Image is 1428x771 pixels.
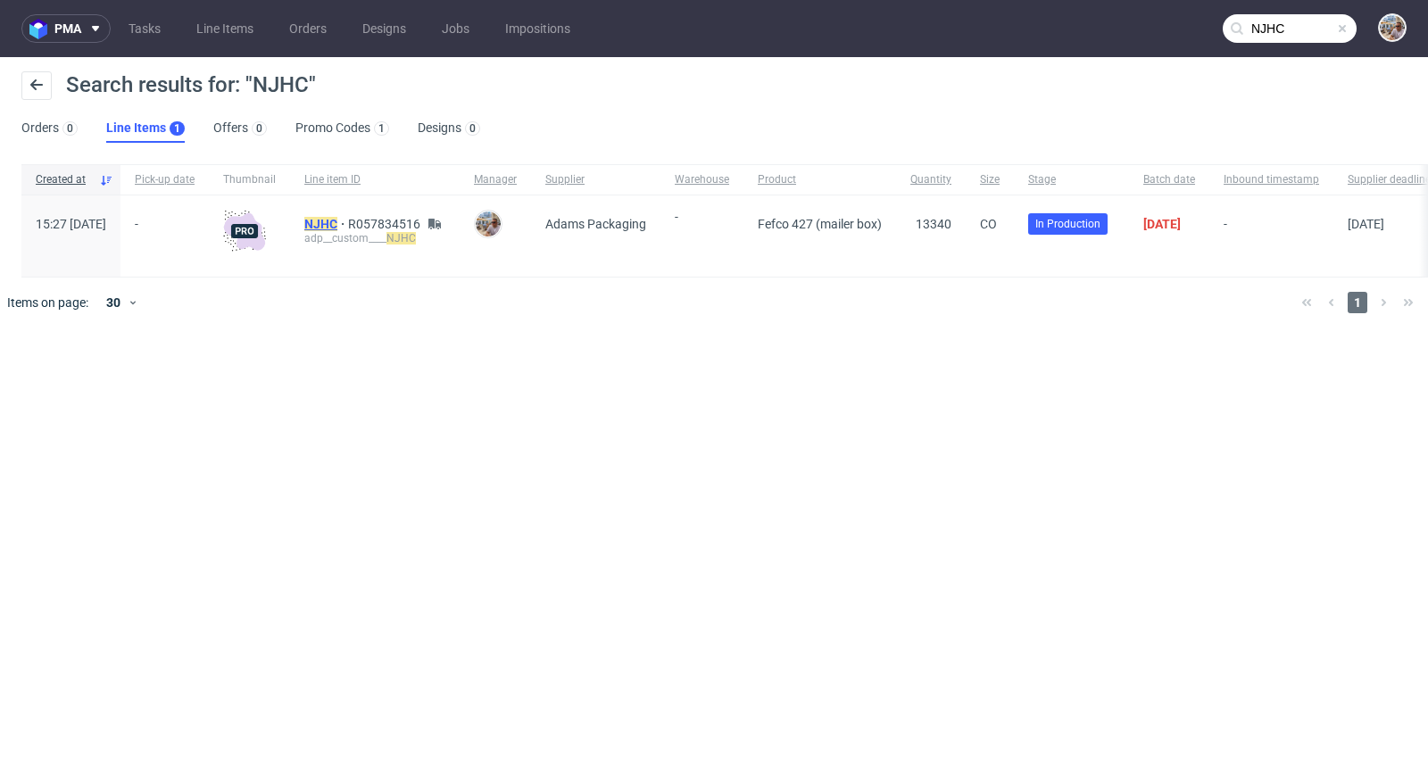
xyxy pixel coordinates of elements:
span: Adams Packaging [545,217,646,231]
span: - [1224,217,1319,255]
img: logo [29,19,54,39]
span: Created at [36,172,92,187]
span: Product [758,172,882,187]
span: [DATE] [1348,217,1384,231]
span: In Production [1035,216,1100,232]
img: Michał Palasek [1380,15,1405,40]
span: CO [980,217,997,231]
div: adp__custom____ [304,231,445,245]
a: NJHC [304,217,348,231]
span: Inbound timestamp [1224,172,1319,187]
a: Line Items [186,14,264,43]
span: Stage [1028,172,1115,187]
img: Michał Palasek [476,211,501,236]
div: 1 [378,122,385,135]
span: pma [54,22,81,35]
a: Promo Codes1 [295,114,389,143]
div: 0 [67,122,73,135]
span: Fefco 427 (mailer box) [758,217,882,231]
span: [DATE] [1143,217,1181,231]
a: Orders [278,14,337,43]
span: Search results for: "NJHC" [66,72,316,97]
a: Impositions [494,14,581,43]
span: - [135,217,195,255]
div: 0 [256,122,262,135]
a: R057834516 [348,217,424,231]
span: Line item ID [304,172,445,187]
mark: NJHC [304,217,337,231]
span: 15:27 [DATE] [36,217,106,231]
div: 0 [469,122,476,135]
span: Batch date [1143,172,1195,187]
a: Designs [352,14,417,43]
button: pma [21,14,111,43]
img: pro-icon.017ec5509f39f3e742e3.png [223,210,266,253]
span: Supplier [545,172,646,187]
span: - [675,210,729,255]
a: Jobs [431,14,480,43]
span: 13340 [916,217,951,231]
span: Pick-up date [135,172,195,187]
a: Line Items1 [106,114,185,143]
a: Designs0 [418,114,480,143]
a: Tasks [118,14,171,43]
span: Quantity [910,172,951,187]
span: Warehouse [675,172,729,187]
span: Size [980,172,1000,187]
a: Orders0 [21,114,78,143]
div: 1 [174,122,180,135]
span: 1 [1348,292,1367,313]
a: Offers0 [213,114,267,143]
span: Manager [474,172,517,187]
span: Items on page: [7,294,88,311]
span: Thumbnail [223,172,276,187]
mark: NJHC [386,232,416,245]
div: 30 [95,290,128,315]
